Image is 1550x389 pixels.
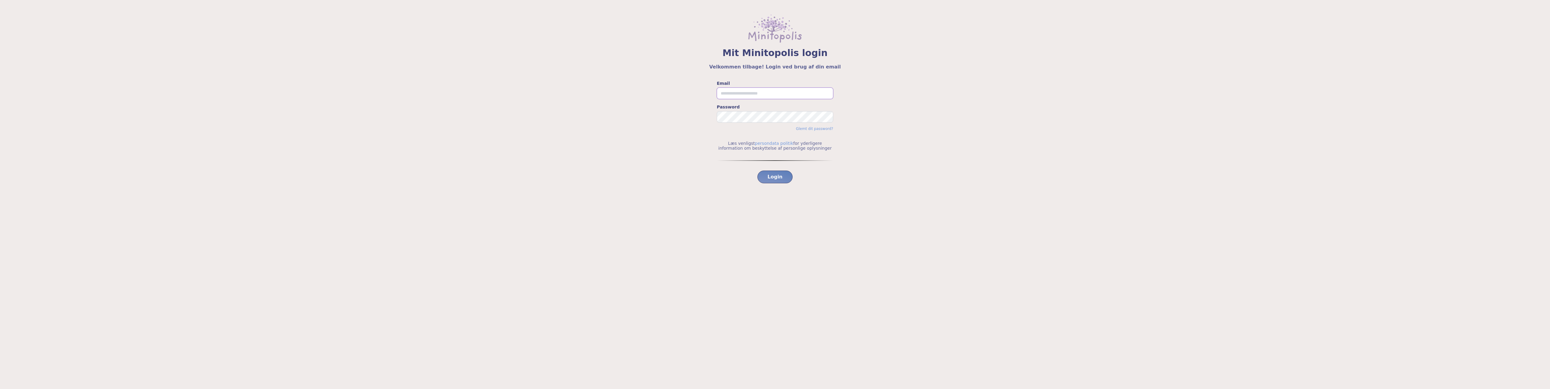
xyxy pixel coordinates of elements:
label: Password [717,104,833,110]
a: persondata politik [755,141,793,146]
a: Glemt dit password? [796,127,833,131]
span: Login [767,173,783,181]
label: Email [717,80,833,86]
button: Login [757,171,793,183]
p: Læs venligst for yderligere information om beskyttelse af personlige oplysninger [717,141,833,151]
span: Mit Minitopolis login [15,48,1535,58]
h5: Velkommen tilbage! Login ved brug af din email [15,63,1535,71]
